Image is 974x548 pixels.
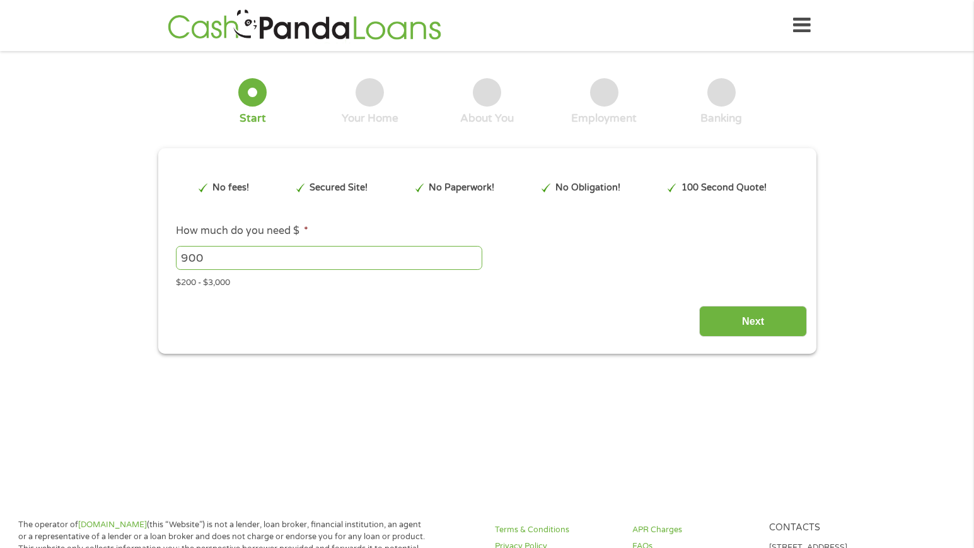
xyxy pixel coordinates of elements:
[769,522,891,534] h4: Contacts
[700,112,742,125] div: Banking
[460,112,514,125] div: About You
[555,181,620,195] p: No Obligation!
[176,272,797,289] div: $200 - $3,000
[495,524,617,536] a: Terms & Conditions
[78,520,147,530] a: [DOMAIN_NAME]
[164,8,445,44] img: GetLoanNow Logo
[571,112,637,125] div: Employment
[681,181,767,195] p: 100 Second Quote!
[176,224,308,238] label: How much do you need $
[632,524,755,536] a: APR Charges
[699,306,807,337] input: Next
[429,181,494,195] p: No Paperwork!
[240,112,266,125] div: Start
[310,181,368,195] p: Secured Site!
[212,181,249,195] p: No fees!
[342,112,398,125] div: Your Home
